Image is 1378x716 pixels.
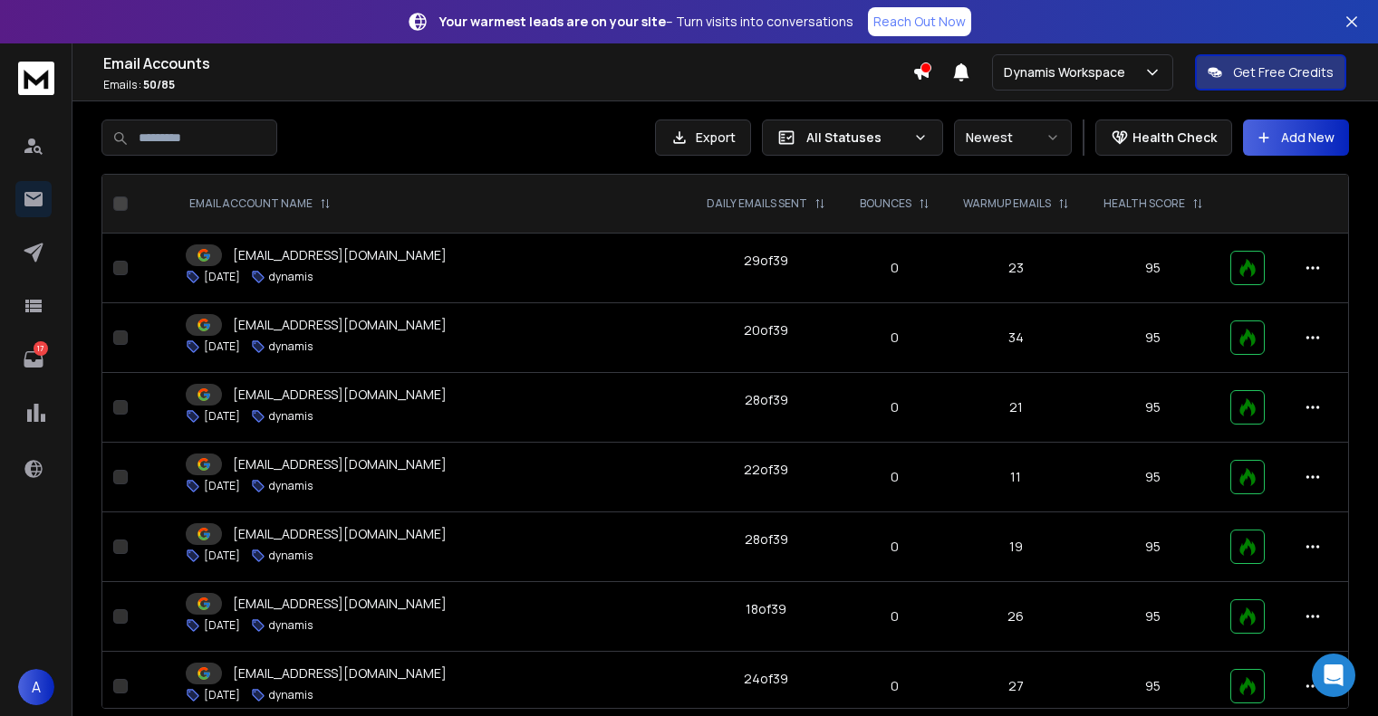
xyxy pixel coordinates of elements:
[1243,119,1349,156] button: Add New
[103,78,912,92] p: Emails :
[15,341,52,377] a: 17
[233,525,447,543] p: [EMAIL_ADDRESS][DOMAIN_NAME]
[204,270,240,284] p: [DATE]
[853,677,934,695] p: 0
[1095,119,1232,156] button: Health Check
[233,316,447,334] p: [EMAIL_ADDRESS][DOMAIN_NAME]
[946,373,1086,443] td: 21
[860,196,911,211] p: BOUNCES
[1086,373,1220,443] td: 95
[143,77,175,92] span: 50 / 85
[18,669,54,705] button: A
[946,512,1086,582] td: 19
[745,391,788,409] div: 28 of 39
[1086,443,1220,512] td: 95
[746,600,786,618] div: 18 of 39
[269,339,313,354] p: dynamis
[707,196,807,211] p: DAILY EMAILS SENT
[853,259,934,277] p: 0
[204,479,240,493] p: [DATE]
[269,549,313,563] p: dynamis
[946,303,1086,373] td: 34
[744,461,788,479] div: 22 of 39
[1004,63,1132,81] p: Dynamis Workspace
[954,119,1072,156] button: Newest
[868,7,971,36] a: Reach Out Now
[963,196,1051,211] p: WARMUP EMAILS
[269,618,313,633] p: dynamis
[1233,63,1334,81] p: Get Free Credits
[873,13,966,31] p: Reach Out Now
[655,119,751,156] button: Export
[204,549,240,563] p: [DATE]
[1132,129,1217,147] p: Health Check
[18,62,54,95] img: logo
[1086,234,1220,303] td: 95
[204,409,240,424] p: [DATE]
[233,246,447,264] p: [EMAIL_ADDRESS][DOMAIN_NAME]
[204,339,240,354] p: [DATE]
[806,129,906,147] p: All Statuses
[204,618,240,633] p: [DATE]
[1103,196,1185,211] p: HEALTH SCORE
[1086,582,1220,652] td: 95
[744,670,788,688] div: 24 of 39
[853,607,934,625] p: 0
[853,398,934,416] p: 0
[439,13,666,30] strong: Your warmest leads are on your site
[204,688,240,702] p: [DATE]
[744,321,788,339] div: 20 of 39
[439,13,853,31] p: – Turn visits into conversations
[233,664,447,683] p: [EMAIL_ADDRESS][DOMAIN_NAME]
[233,455,447,473] p: [EMAIL_ADDRESS][DOMAIN_NAME]
[853,538,934,556] p: 0
[189,196,331,211] div: EMAIL ACCOUNT NAME
[1312,654,1355,697] div: Open Intercom Messenger
[946,582,1086,652] td: 26
[745,530,788,549] div: 28 of 39
[1086,303,1220,373] td: 95
[34,341,48,356] p: 17
[103,53,912,74] h1: Email Accounts
[269,409,313,424] p: dynamis
[946,443,1086,512] td: 11
[269,479,313,493] p: dynamis
[233,386,447,404] p: [EMAIL_ADDRESS][DOMAIN_NAME]
[1086,512,1220,582] td: 95
[853,468,934,486] p: 0
[946,234,1086,303] td: 23
[744,252,788,270] div: 29 of 39
[269,688,313,702] p: dynamis
[233,595,447,613] p: [EMAIL_ADDRESS][DOMAIN_NAME]
[269,270,313,284] p: dynamis
[1195,54,1346,91] button: Get Free Credits
[853,329,934,347] p: 0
